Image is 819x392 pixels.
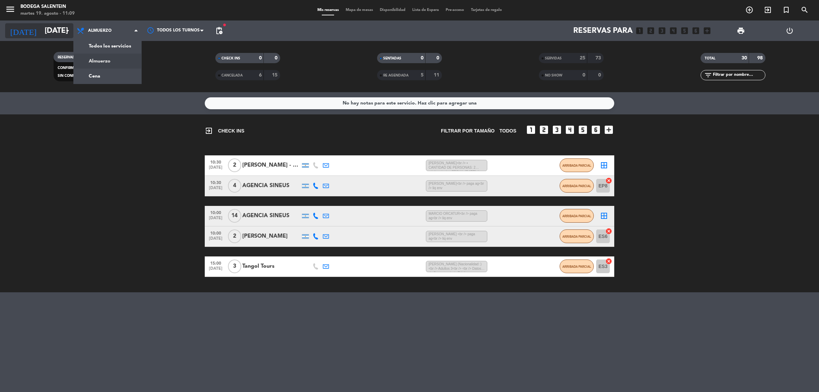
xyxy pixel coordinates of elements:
span: Tarjetas de regalo [468,8,505,12]
span: Mis reservas [314,8,342,12]
i: cancel [605,177,612,184]
button: ARRIBADA PARCIAL [560,209,594,223]
span: TODOS [499,127,516,135]
div: [PERSON_NAME] - Mi viaje a [GEOGRAPHIC_DATA] [242,161,300,170]
i: border_all [600,212,608,220]
a: Almuerzo [74,54,141,69]
div: LOG OUT [765,20,814,41]
div: No hay notas para este servicio. Haz clic para agregar una [343,99,477,107]
i: looks_one [526,124,536,135]
i: looks_3 [658,26,666,35]
i: search [801,6,809,14]
strong: 0 [275,56,279,60]
span: 10:30 [207,158,224,166]
i: looks_6 [691,26,700,35]
span: print [737,27,745,35]
span: NO SHOW [545,74,562,77]
span: RESERVADAS [58,56,80,59]
span: Disponibilidad [376,8,409,12]
div: martes 19. agosto - 11:09 [20,10,75,17]
i: menu [5,4,15,14]
span: TOTAL [705,57,715,60]
span: 3 [228,260,241,273]
strong: 15 [272,73,279,78]
i: cancel [605,258,612,265]
span: CANCELADA [221,74,243,77]
span: MARCIO ORCATUR<br /> paga ag<br /> liq env [426,210,487,222]
span: RE AGENDADA [383,74,408,77]
span: [PERSON_NAME] (Nacionalidad: )<br /> Adultos 3<br /> <br /> Datos de Contacto:<br /> Telefono: [P... [426,261,487,272]
i: looks_5 [680,26,689,35]
strong: 73 [595,56,602,60]
strong: 11 [434,73,441,78]
button: ARRIBADA PARCIAL [560,158,594,172]
i: add_circle_outline [745,6,753,14]
span: ARRIBADA PARCIAL [562,214,591,218]
i: cancel [605,228,612,235]
span: [PERSON_NAME] <br /> paga ag<br /> liq env [426,231,487,242]
span: [DATE] [207,216,224,224]
span: [DATE] [207,266,224,274]
span: [DATE] [207,236,224,244]
i: arrow_drop_down [63,27,72,35]
span: 2 [228,229,241,243]
strong: 25 [580,56,585,60]
input: Filtrar por nombre... [712,71,765,79]
span: Lista de Espera [409,8,442,12]
strong: 0 [259,56,262,60]
span: 15:00 [207,259,224,267]
span: Pre-acceso [442,8,468,12]
button: ARRIBADA PARCIAL [560,260,594,273]
span: 10:00 [207,229,224,237]
span: CONFIRMADA [58,66,81,70]
span: [DATE] [207,186,224,194]
span: pending_actions [215,27,223,35]
span: 4 [228,179,241,193]
span: 14 [228,209,241,223]
i: filter_list [704,71,712,79]
i: exit_to_app [764,6,772,14]
i: looks_5 [577,124,588,135]
i: looks_4 [564,124,575,135]
span: Mapa de mesas [342,8,376,12]
strong: 0 [436,56,441,60]
span: SERVIDAS [545,57,562,60]
a: Cena [74,69,141,84]
strong: 0 [583,73,585,78]
i: add_box [603,124,614,135]
strong: 6 [259,73,262,78]
button: ARRIBADA PARCIAL [560,229,594,243]
span: 2 [228,158,241,172]
div: Tangol Tours [242,262,300,271]
span: [DATE] [207,165,224,173]
a: Todos los servicios [74,39,141,54]
span: SENTADAS [383,57,401,60]
span: ARRIBADA PARCIAL [562,184,591,188]
div: [PERSON_NAME] [242,232,300,241]
i: looks_one [635,26,644,35]
span: ARRIBADA PARCIAL [562,164,591,167]
strong: 0 [421,56,423,60]
span: [PERSON_NAME]<br /> • CANTIDAD DE PERSONAS: 2 adultos<br /> • FECHA: [DATE]<br /> • HORARIO: 10:3... [426,160,487,171]
button: ARRIBADA PARCIAL [560,179,594,193]
i: turned_in_not [782,6,790,14]
span: ARRIBADA PARCIAL [562,235,591,238]
i: border_all [600,161,608,169]
i: [DATE] [5,23,41,38]
span: [PERSON_NAME]<br /> paga ag<br /> liq env [426,180,487,192]
i: looks_two [538,124,549,135]
span: Reservas para [573,27,633,35]
span: CHECK INS [205,127,244,135]
span: CHECK INS [221,57,240,60]
span: fiber_manual_record [222,23,227,27]
strong: 30 [742,56,747,60]
strong: 0 [598,73,602,78]
span: 10:30 [207,178,224,186]
span: 10:00 [207,208,224,216]
i: exit_to_app [205,127,213,135]
span: Filtrar por tamaño [441,127,494,135]
i: looks_3 [551,124,562,135]
i: looks_two [646,26,655,35]
span: SIN CONFIRMAR [58,74,85,78]
div: AGENCIA SINEUS [242,211,300,220]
